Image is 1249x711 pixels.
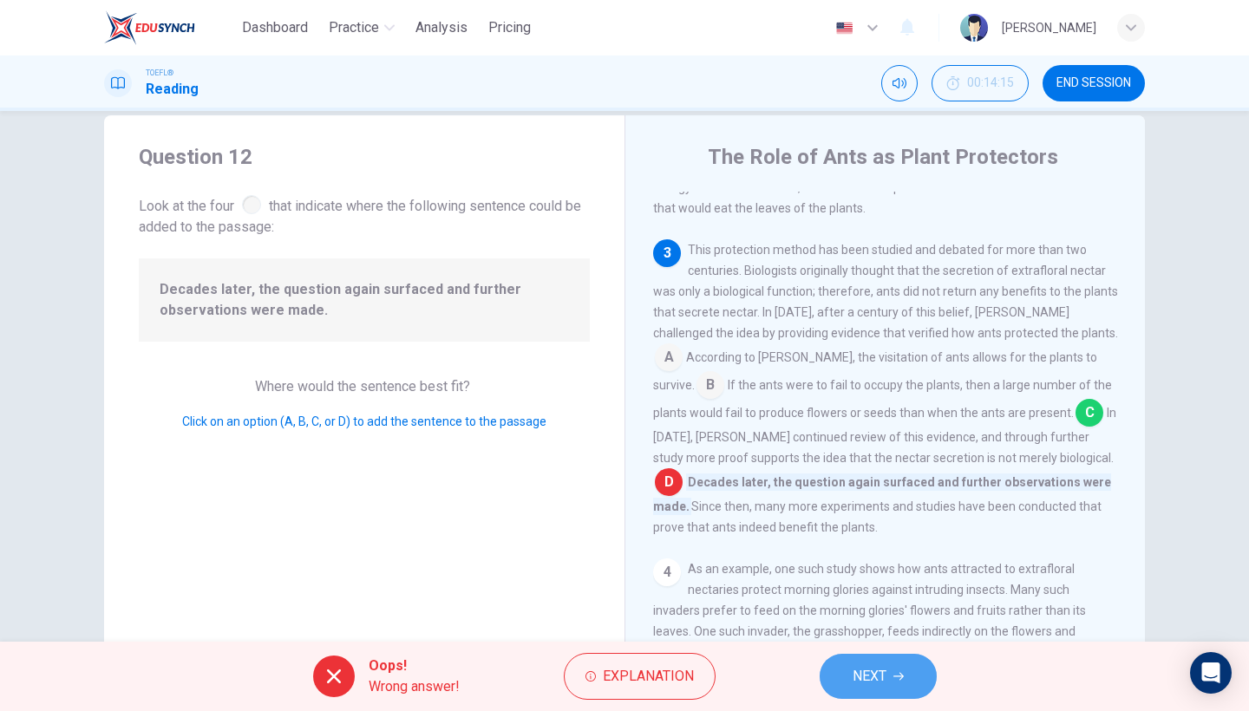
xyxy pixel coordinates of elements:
span: If the ants were to fail to occupy the plants, then a large number of the plants would fail to pr... [653,378,1112,420]
span: A [655,343,683,371]
span: D [655,468,683,496]
div: Hide [932,65,1029,101]
span: Analysis [415,17,468,38]
span: Where would the sentence best fit? [255,378,474,395]
span: Since then, many more experiments and studies have been conducted that prove that ants indeed ben... [653,499,1102,534]
button: Explanation [564,653,716,700]
a: EduSynch logo [104,10,235,45]
div: [PERSON_NAME] [1002,17,1096,38]
span: NEXT [853,664,886,688]
span: C [1076,399,1103,427]
span: Pricing [488,17,531,38]
img: EduSynch logo [104,10,195,45]
h1: Reading [146,79,199,100]
span: In [DATE], [PERSON_NAME] continued review of this evidence, and through further study more proof ... [653,406,1116,465]
span: Look at the four that indicate where the following sentence could be added to the passage: [139,192,590,238]
button: Practice [322,12,402,43]
span: Dashboard [242,17,308,38]
img: Profile picture [960,14,988,42]
button: Pricing [481,12,538,43]
span: Explanation [603,664,694,688]
span: Practice [329,17,379,38]
button: Analysis [409,12,474,43]
div: 3 [653,239,681,267]
button: 00:14:15 [932,65,1029,101]
div: Open Intercom Messenger [1190,652,1232,694]
span: This protection method has been studied and debated for more than two centuries. Biologists origi... [653,243,1118,340]
h4: Question 12 [139,143,590,171]
div: 4 [653,558,681,586]
span: TOEFL® [146,67,173,79]
button: END SESSION [1043,65,1145,101]
span: Decades later, the question again surfaced and further observations were made. [653,473,1111,515]
span: According to [PERSON_NAME], the visitation of ants allows for the plants to survive. [653,350,1097,392]
span: 00:14:15 [967,76,1014,90]
span: END SESSION [1056,76,1131,90]
span: Wrong answer! [369,676,460,697]
h4: The Role of Ants as Plant Protectors [708,143,1058,171]
button: Dashboard [235,12,315,43]
span: Decades later, the question again surfaced and further observations were made. [160,279,569,321]
img: en [834,22,855,35]
span: Oops! [369,656,460,676]
button: NEXT [820,654,937,699]
span: Click on an option (A, B, C, or D) to add the sentence to the passage [182,414,546,428]
span: B [696,371,724,399]
div: Mute [881,65,918,101]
